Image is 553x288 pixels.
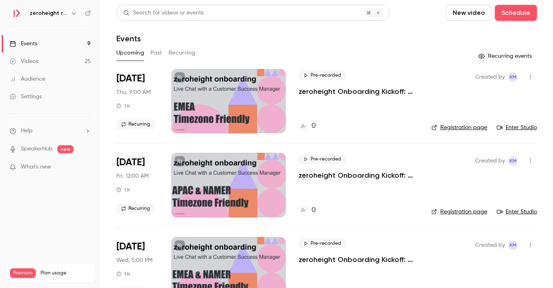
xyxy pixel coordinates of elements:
button: Recurring [169,47,195,59]
h4: 0 [311,205,316,216]
a: Registration page [431,208,487,216]
a: 0 [299,205,316,216]
a: zeroheight Onboarding Kickoff: Chat with a CSM! [299,255,419,264]
span: KM [510,156,516,166]
h4: 0 [311,121,316,132]
div: Aug 28 Thu, 4:00 PM (America/Los Angeles) [116,153,159,217]
img: zeroheight resources [10,7,23,20]
a: Registration page [431,124,487,132]
a: zeroheight Onboarding Kickoff: Chat with a CSM! [299,170,419,180]
span: Kaitlyn Miller [508,240,518,250]
iframe: Noticeable Trigger [81,164,91,171]
a: zeroheight Onboarding Kickoff: Chat with a CSM! [299,87,419,96]
span: Plan usage [41,270,90,276]
span: Recurring [116,204,155,213]
h1: Events [116,34,141,43]
span: [DATE] [116,72,145,85]
span: Help [21,127,33,135]
span: Pre-recorded [299,239,346,248]
span: Created by [475,240,505,250]
span: Thu, 9:00 AM [116,88,150,96]
span: What's new [21,163,51,171]
div: Audience [10,75,45,83]
a: Enter Studio [497,124,537,132]
a: SpeakerHub [21,145,53,153]
span: new [57,145,73,153]
div: Videos [10,57,38,65]
span: Wed, 5:00 PM [116,256,152,264]
span: KM [510,72,516,82]
span: Kaitlyn Miller [508,72,518,82]
a: 0 [299,121,316,132]
h6: zeroheight resources [30,9,67,17]
button: Schedule [495,5,537,21]
span: Recurring [116,120,155,129]
span: Kaitlyn Miller [508,156,518,166]
div: Events [10,40,37,48]
span: [DATE] [116,240,145,253]
div: 1 h [116,187,130,193]
span: KM [510,240,516,250]
span: Pre-recorded [299,154,346,164]
button: New video [446,5,492,21]
span: Premium [10,268,36,278]
div: 1 h [116,103,130,109]
span: Pre-recorded [299,71,346,80]
div: Aug 21 Thu, 9:00 AM (Europe/London) [116,69,159,133]
span: Created by [475,156,505,166]
li: help-dropdown-opener [10,127,91,135]
div: Settings [10,93,42,101]
button: Past [150,47,162,59]
div: Search for videos or events [123,9,203,17]
span: Fri, 12:00 AM [116,172,148,180]
button: Upcoming [116,47,144,59]
div: 1 h [116,271,130,277]
a: Enter Studio [497,208,537,216]
span: Created by [475,72,505,82]
button: Recurring events [475,50,537,63]
span: [DATE] [116,156,145,169]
